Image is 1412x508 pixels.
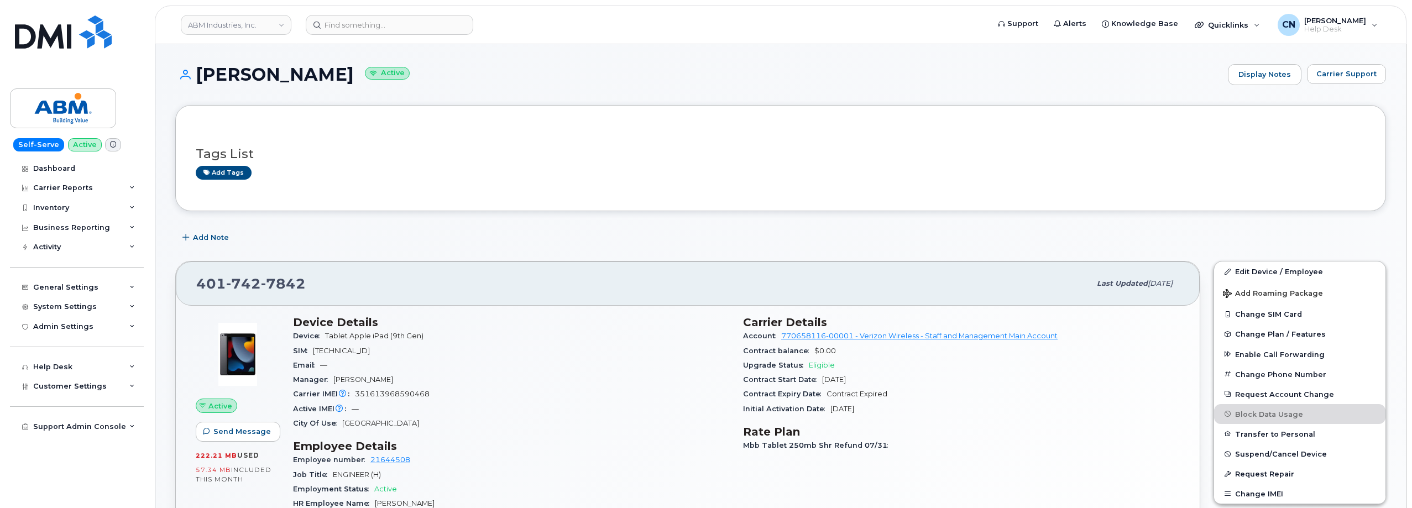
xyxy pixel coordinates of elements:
span: HR Employee Name [293,499,375,507]
span: Add Roaming Package [1223,289,1323,300]
small: Active [365,67,410,80]
h1: [PERSON_NAME] [175,65,1222,84]
span: Employment Status [293,485,374,493]
span: [PERSON_NAME] [375,499,435,507]
button: Suspend/Cancel Device [1214,444,1385,464]
a: 21644508 [370,455,410,464]
span: Mbb Tablet 250mb Shr Refund 07/31 [743,441,893,449]
span: — [352,405,359,413]
span: Initial Activation Date [743,405,830,413]
button: Change Plan / Features [1214,324,1385,344]
span: — [320,361,327,369]
span: Upgrade Status [743,361,809,369]
a: Display Notes [1228,64,1301,85]
button: Change SIM Card [1214,304,1385,324]
span: Last updated [1097,279,1148,287]
h3: Employee Details [293,439,730,453]
h3: Rate Plan [743,425,1180,438]
span: [GEOGRAPHIC_DATA] [342,419,419,427]
span: 742 [226,275,261,292]
h3: Carrier Details [743,316,1180,329]
span: 222.21 MB [196,452,237,459]
span: Employee number [293,455,370,464]
span: included this month [196,465,271,484]
span: Account [743,332,781,340]
span: [DATE] [822,375,846,384]
span: [DATE] [830,405,854,413]
a: 770658116-00001 - Verizon Wireless - Staff and Management Main Account [781,332,1058,340]
button: Request Account Change [1214,384,1385,404]
h3: Device Details [293,316,730,329]
span: 57.34 MB [196,466,231,474]
span: Contract Start Date [743,375,822,384]
span: Eligible [809,361,835,369]
button: Send Message [196,422,280,442]
button: Request Repair [1214,464,1385,484]
span: Suspend/Cancel Device [1235,450,1327,458]
span: Job Title [293,470,333,479]
span: Contract balance [743,347,814,355]
span: [DATE] [1148,279,1173,287]
span: $0.00 [814,347,836,355]
button: Add Note [175,228,238,248]
span: Send Message [213,426,271,437]
a: Add tags [196,166,252,180]
span: Active IMEI [293,405,352,413]
button: Block Data Usage [1214,404,1385,424]
span: used [237,451,259,459]
span: Email [293,361,320,369]
span: SIM [293,347,313,355]
button: Carrier Support [1307,64,1386,84]
span: Carrier Support [1316,69,1377,79]
img: image20231002-3703462-17fd4bd.jpeg [205,321,271,387]
span: City Of Use [293,419,342,427]
button: Change IMEI [1214,484,1385,504]
span: Active [208,401,232,411]
span: 401 [196,275,306,292]
span: Contract Expiry Date [743,390,827,398]
span: Add Note [193,232,229,243]
span: Change Plan / Features [1235,330,1326,338]
span: ENGINEER (H) [333,470,381,479]
span: Contract Expired [827,390,887,398]
span: [PERSON_NAME] [333,375,393,384]
span: 351613968590468 [355,390,430,398]
span: Active [374,485,397,493]
span: [TECHNICAL_ID] [313,347,370,355]
span: Device [293,332,325,340]
button: Transfer to Personal [1214,424,1385,444]
span: Enable Call Forwarding [1235,350,1325,358]
a: Edit Device / Employee [1214,261,1385,281]
span: Manager [293,375,333,384]
button: Enable Call Forwarding [1214,344,1385,364]
span: Carrier IMEI [293,390,355,398]
button: Add Roaming Package [1214,281,1385,304]
button: Change Phone Number [1214,364,1385,384]
h3: Tags List [196,147,1366,161]
span: 7842 [261,275,306,292]
span: Tablet Apple iPad (9th Gen) [325,332,423,340]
